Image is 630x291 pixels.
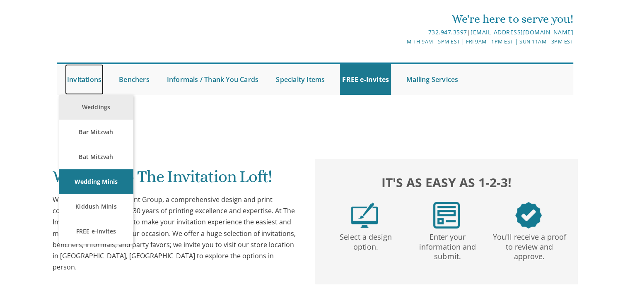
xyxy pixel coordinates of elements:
div: We are a division of BP Print Group, a comprehensive design and print company with more than 30 y... [53,194,299,273]
a: Kiddush Minis [59,194,133,219]
a: Bar Mitzvah [59,120,133,144]
a: Wedding Minis [59,169,133,194]
h2: It's as easy as 1-2-3! [323,173,570,192]
a: Invitations [65,64,104,95]
a: Specialty Items [274,64,327,95]
p: Enter your information and submit. [408,228,487,262]
div: | [229,27,573,37]
p: You'll receive a proof to review and approve. [490,228,569,262]
div: M-Th 9am - 5pm EST | Fri 9am - 1pm EST | Sun 11am - 3pm EST [229,37,573,46]
h1: Welcome to The Invitation Loft! [53,168,299,192]
a: FREE e-Invites [340,64,391,95]
p: Select a design option. [326,228,405,252]
img: step3.png [515,202,542,228]
a: [EMAIL_ADDRESS][DOMAIN_NAME] [471,28,573,36]
a: Benchers [117,64,152,95]
a: Weddings [59,95,133,120]
img: step1.png [351,202,378,228]
a: FREE e-Invites [59,219,133,244]
div: We're here to serve you! [229,11,573,27]
a: 732.947.3597 [428,28,467,36]
img: step2.png [433,202,460,228]
a: Informals / Thank You Cards [165,64,261,95]
a: Bat Mitzvah [59,144,133,169]
a: Mailing Services [404,64,460,95]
